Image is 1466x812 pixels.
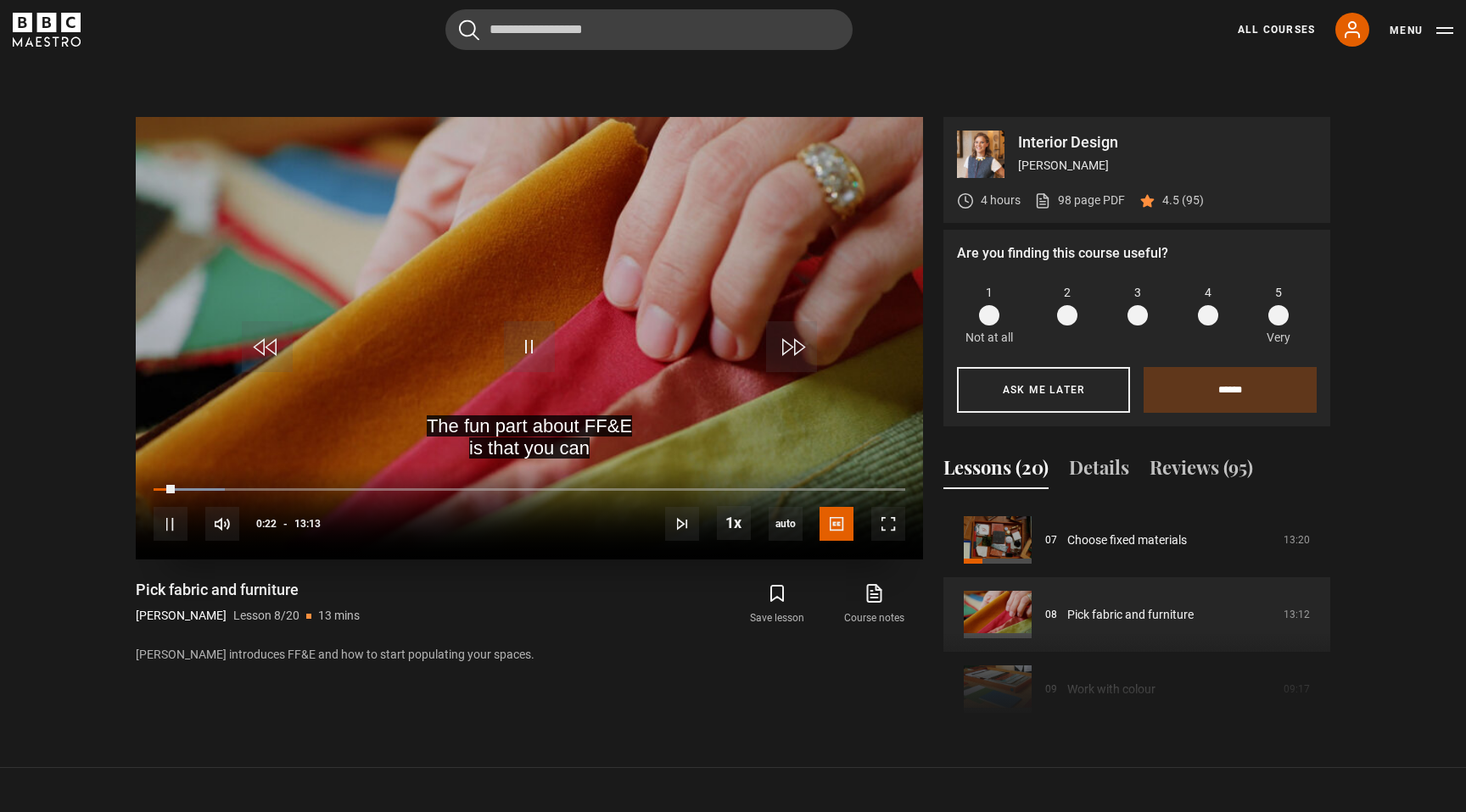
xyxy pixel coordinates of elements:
span: 0:22 [256,509,277,539]
p: [PERSON_NAME] [136,607,227,625]
span: 3 [1134,284,1141,302]
span: auto [769,507,803,541]
button: Pause [154,507,187,541]
span: 1 [986,284,993,302]
p: Not at all [965,329,1013,347]
button: Submit the search query [459,19,479,41]
p: Lesson 8/20 [233,607,299,625]
button: Lessons (20) [943,453,1049,489]
span: 4 [1205,284,1211,302]
span: 2 [1064,284,1071,302]
a: 98 page PDF [1034,192,1125,209]
button: Next Lesson [665,507,699,541]
p: Very [1262,329,1295,347]
p: 4 hours [981,192,1021,209]
button: Fullscreen [871,507,905,541]
button: Playback Rate [717,506,751,540]
p: Interior Design [1018,135,1317,150]
span: - [283,518,288,530]
a: Course notes [826,580,923,629]
a: All Courses [1238,22,1315,37]
button: Toggle navigation [1390,22,1453,39]
video-js: Video Player [136,117,923,559]
span: 5 [1275,284,1282,302]
button: Captions [820,507,853,541]
button: Mute [205,507,239,541]
button: Details [1069,453,1129,489]
button: Reviews (95) [1150,453,1253,489]
p: 4.5 (95) [1162,192,1204,209]
a: Choose fixed materials [1067,531,1187,549]
h1: Pick fabric and furniture [136,580,360,600]
div: Progress Bar [154,488,905,492]
input: Search [445,9,853,50]
button: Ask me later [957,367,1130,413]
a: Pick fabric and furniture [1067,606,1194,624]
span: 13:13 [294,509,321,539]
div: Current quality: 720p [769,507,803,541]
p: Are you finding this course useful? [957,243,1317,264]
svg: BBC Maestro [13,13,81,47]
p: [PERSON_NAME] introduces FF&E and how to start populating your spaces. [136,646,923,664]
p: 13 mins [318,607,360,625]
p: [PERSON_NAME] [1018,157,1317,175]
button: Save lesson [729,580,825,629]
